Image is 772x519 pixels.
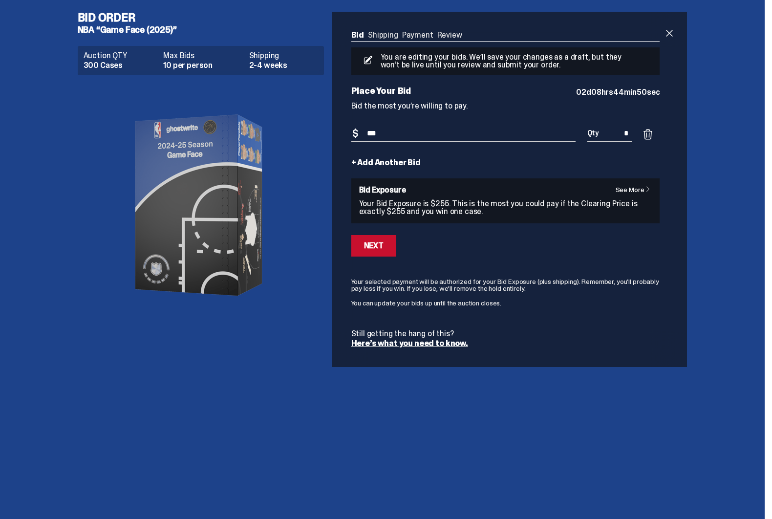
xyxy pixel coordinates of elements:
[249,52,318,60] dt: Shipping
[576,88,660,96] p: d hrs min sec
[359,200,652,216] p: Your Bid Exposure is $255. This is the most you could pay if the Clearing Price is exactly $255 a...
[351,338,468,348] a: Here’s what you need to know.
[163,62,243,69] dd: 10 per person
[84,62,158,69] dd: 300 Cases
[351,30,365,40] a: Bid
[587,130,599,136] span: Qty
[576,87,586,97] span: 02
[591,87,601,97] span: 08
[351,102,660,110] p: Bid the most you’re willing to pay.
[351,278,660,292] p: Your selected payment will be authorized for your Bid Exposure (plus shipping). Remember, you’ll ...
[78,12,332,23] h4: Bid Order
[351,300,660,306] p: You can update your bids up until the auction closes.
[351,330,660,338] p: Still getting the hang of this?
[351,159,421,167] a: + Add Another Bid
[637,87,647,97] span: 50
[377,53,630,69] p: You are editing your bids. We’ll save your changes as a draft, but they won’t be live until you r...
[613,87,624,97] span: 44
[616,186,656,193] a: See More
[84,52,158,60] dt: Auction QTY
[364,242,384,250] div: Next
[103,83,299,327] img: product image
[351,86,577,95] p: Place Your Bid
[78,25,332,34] h5: NBA “Game Face (2025)”
[352,129,358,138] span: $
[359,186,652,194] h6: Bid Exposure
[163,52,243,60] dt: Max Bids
[249,62,318,69] dd: 2-4 weeks
[351,235,396,257] button: Next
